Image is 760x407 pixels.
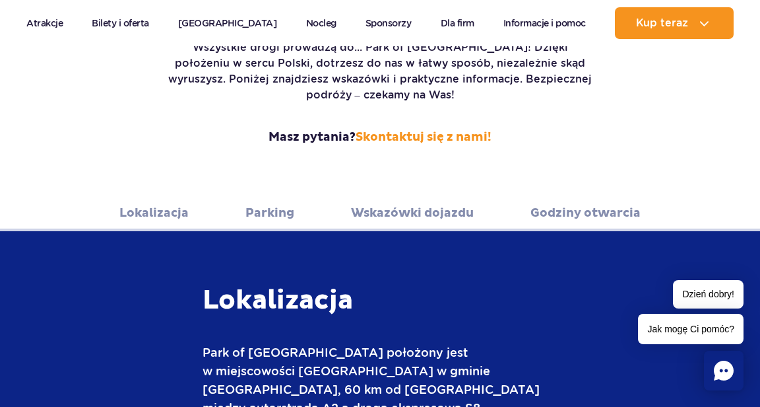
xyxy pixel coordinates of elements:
p: Wszystkie drogi prowadzą do... Park of [GEOGRAPHIC_DATA]! Dzięki położeniu w sercu Polski, dotrze... [166,40,594,103]
span: Jak mogę Ci pomóc? [638,314,744,344]
a: [GEOGRAPHIC_DATA] [178,7,277,39]
a: Wskazówki dojazdu [351,195,474,231]
a: Atrakcje [26,7,63,39]
a: Informacje i pomoc [503,7,586,39]
a: Nocleg [306,7,336,39]
a: Parking [245,195,294,231]
span: Kup teraz [636,17,688,29]
a: Godziny otwarcia [530,195,641,231]
a: Skontaktuj się z nami! [356,129,491,145]
h3: Lokalizacja [203,284,557,317]
button: Kup teraz [615,7,734,39]
div: Chat [704,351,744,390]
span: Dzień dobry! [673,280,744,309]
a: Dla firm [441,7,474,39]
a: Bilety i oferta [92,7,149,39]
a: Lokalizacja [119,195,189,231]
a: Sponsorzy [365,7,412,39]
strong: Masz pytania? [166,129,594,145]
